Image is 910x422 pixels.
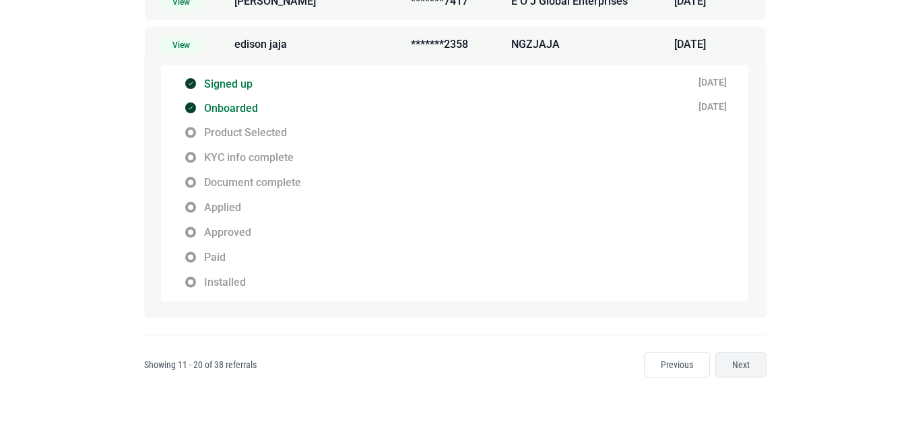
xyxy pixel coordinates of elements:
h5: KYC info complete [204,151,294,164]
h5: Installed [204,276,246,289]
img: Checked [183,76,199,92]
img: unchecked [183,124,199,141]
h5: Approved [204,226,251,239]
h5: Document complete [204,176,301,189]
div: [DATE] [698,100,727,116]
td: edison jaja [218,27,393,63]
p: Showing 11 - 20 of 38 referrals [144,358,257,371]
span: View [161,38,201,53]
img: unchecked [183,149,199,166]
img: unchecked [183,249,199,266]
td: NGZJAJA [495,27,657,63]
img: Checked [183,100,199,116]
h5: Applied [204,201,241,214]
a: Previous [644,352,710,378]
h5: Product Selected [204,126,287,139]
td: [DATE] [658,27,766,63]
a: Next [715,352,767,378]
img: unchecked [183,224,199,241]
div: [DATE] [698,76,727,92]
img: unchecked [183,174,199,191]
img: unchecked [183,274,199,291]
h5: Signed up [204,78,253,90]
h5: Paid [204,251,226,264]
img: unchecked [183,199,199,216]
h5: Onboarded [204,102,258,115]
